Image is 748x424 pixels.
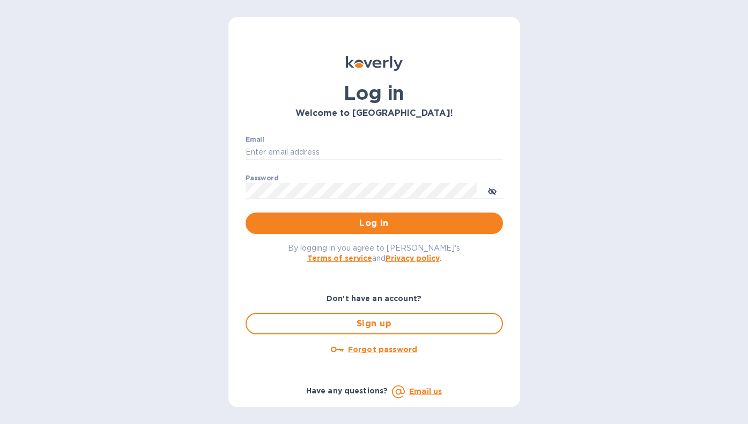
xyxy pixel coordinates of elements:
[246,144,503,160] input: Enter email address
[255,317,493,330] span: Sign up
[386,254,440,262] a: Privacy policy
[246,136,264,143] label: Email
[246,108,503,119] h3: Welcome to [GEOGRAPHIC_DATA]!
[254,217,494,230] span: Log in
[288,244,460,262] span: By logging in you agree to [PERSON_NAME]'s and .
[246,82,503,104] h1: Log in
[246,213,503,234] button: Log in
[409,387,442,396] a: Email us
[346,56,403,71] img: Koverly
[307,254,372,262] a: Terms of service
[306,386,388,395] b: Have any questions?
[246,313,503,334] button: Sign up
[482,180,503,201] button: toggle password visibility
[246,175,278,181] label: Password
[348,345,417,354] u: Forgot password
[327,294,421,303] b: Don't have an account?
